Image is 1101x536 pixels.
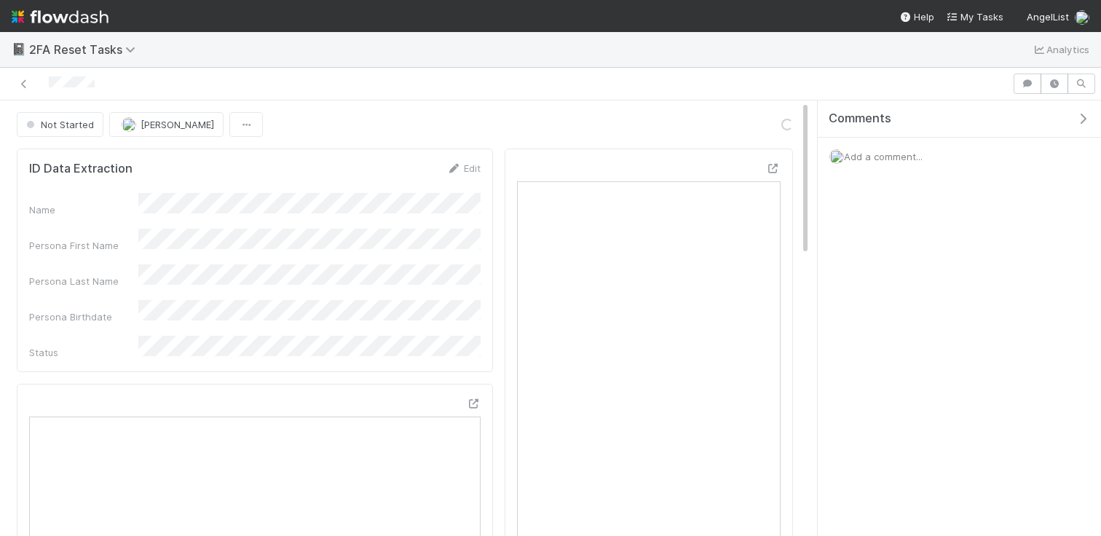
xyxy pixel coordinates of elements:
span: My Tasks [946,11,1003,23]
img: avatar_a8b9208c-77c1-4b07-b461-d8bc701f972e.png [122,117,136,132]
img: logo-inverted-e16ddd16eac7371096b0.svg [12,4,108,29]
div: Persona Last Name [29,274,138,288]
span: 📓 [12,43,26,55]
div: Name [29,202,138,217]
div: Persona Birthdate [29,310,138,324]
button: [PERSON_NAME] [109,112,224,137]
div: Persona First Name [29,238,138,253]
img: avatar_a8b9208c-77c1-4b07-b461-d8bc701f972e.png [829,149,844,164]
img: avatar_a8b9208c-77c1-4b07-b461-d8bc701f972e.png [1075,10,1089,25]
span: Add a comment... [844,151,923,162]
span: Not Started [23,119,94,130]
span: [PERSON_NAME] [141,119,214,130]
span: Comments [829,111,891,126]
span: AngelList [1027,11,1069,23]
div: Status [29,345,138,360]
div: Help [899,9,934,24]
h5: ID Data Extraction [29,162,133,176]
a: Analytics [1032,41,1089,58]
a: Edit [446,162,481,174]
a: My Tasks [946,9,1003,24]
button: Not Started [17,112,103,137]
span: 2FA Reset Tasks [29,42,143,57]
